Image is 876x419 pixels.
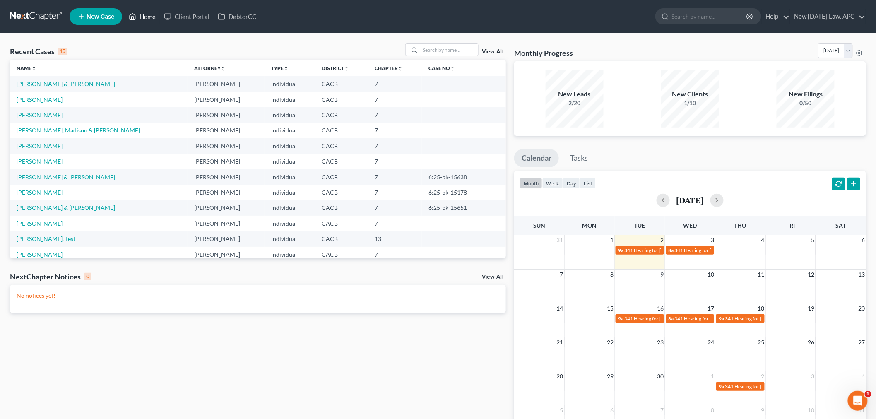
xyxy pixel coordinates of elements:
[125,9,160,24] a: Home
[265,200,315,216] td: Individual
[807,303,816,313] span: 19
[520,178,542,189] button: month
[657,371,665,381] span: 30
[848,391,868,411] iframe: Intercom live chat
[865,391,871,397] span: 1
[265,107,315,123] td: Individual
[188,92,265,107] td: [PERSON_NAME]
[707,270,715,279] span: 10
[559,405,564,415] span: 5
[84,273,91,280] div: 0
[559,270,564,279] span: 7
[265,169,315,185] td: Individual
[17,80,115,87] a: [PERSON_NAME] & [PERSON_NAME]
[315,231,368,247] td: CACB
[675,315,749,322] span: 341 Hearing for [PERSON_NAME]
[17,235,75,242] a: [PERSON_NAME], Test
[624,315,742,322] span: 341 Hearing for [PERSON_NAME] & [PERSON_NAME]
[17,189,63,196] a: [PERSON_NAME]
[315,169,368,185] td: CACB
[368,92,422,107] td: 7
[563,178,580,189] button: day
[87,14,114,20] span: New Case
[420,44,478,56] input: Search by name...
[188,247,265,262] td: [PERSON_NAME]
[606,371,614,381] span: 29
[368,216,422,231] td: 7
[669,315,674,322] span: 8a
[661,99,719,107] div: 1/10
[188,123,265,138] td: [PERSON_NAME]
[315,154,368,169] td: CACB
[858,303,866,313] span: 20
[315,107,368,123] td: CACB
[17,96,63,103] a: [PERSON_NAME]
[368,76,422,92] td: 7
[315,200,368,216] td: CACB
[861,235,866,245] span: 6
[17,291,499,300] p: No notices yet!
[188,154,265,169] td: [PERSON_NAME]
[10,272,91,282] div: NextChapter Notices
[542,178,563,189] button: week
[17,204,115,211] a: [PERSON_NAME] & [PERSON_NAME]
[58,48,67,55] div: 15
[194,65,226,71] a: Attorneyunfold_more
[368,247,422,262] td: 7
[624,247,698,253] span: 341 Hearing for [PERSON_NAME]
[710,235,715,245] span: 3
[315,76,368,92] td: CACB
[657,337,665,347] span: 23
[265,216,315,231] td: Individual
[375,65,403,71] a: Chapterunfold_more
[368,138,422,154] td: 7
[368,154,422,169] td: 7
[710,371,715,381] span: 1
[582,222,597,229] span: Mon
[580,178,596,189] button: list
[17,173,115,181] a: [PERSON_NAME] & [PERSON_NAME]
[188,138,265,154] td: [PERSON_NAME]
[188,216,265,231] td: [PERSON_NAME]
[546,99,604,107] div: 2/20
[725,315,843,322] span: 341 Hearing for [PERSON_NAME] & [PERSON_NAME]
[221,66,226,71] i: unfold_more
[807,337,816,347] span: 26
[271,65,289,71] a: Typeunfold_more
[683,222,697,229] span: Wed
[635,222,645,229] span: Tue
[660,405,665,415] span: 7
[344,66,349,71] i: unfold_more
[17,158,63,165] a: [PERSON_NAME]
[422,169,506,185] td: 6:25-bk-15638
[315,92,368,107] td: CACB
[760,371,765,381] span: 2
[777,99,835,107] div: 0/50
[17,127,140,134] a: [PERSON_NAME], Madison & [PERSON_NAME]
[315,123,368,138] td: CACB
[707,337,715,347] span: 24
[188,169,265,185] td: [PERSON_NAME]
[710,405,715,415] span: 8
[17,65,36,71] a: Nameunfold_more
[811,235,816,245] span: 5
[707,303,715,313] span: 17
[31,66,36,71] i: unfold_more
[315,138,368,154] td: CACB
[609,235,614,245] span: 1
[811,371,816,381] span: 3
[368,231,422,247] td: 13
[858,270,866,279] span: 13
[188,76,265,92] td: [PERSON_NAME]
[777,89,835,99] div: New Filings
[265,154,315,169] td: Individual
[807,270,816,279] span: 12
[556,303,564,313] span: 14
[265,123,315,138] td: Individual
[265,247,315,262] td: Individual
[10,46,67,56] div: Recent Cases
[786,222,795,229] span: Fri
[284,66,289,71] i: unfold_more
[606,337,614,347] span: 22
[160,9,214,24] a: Client Portal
